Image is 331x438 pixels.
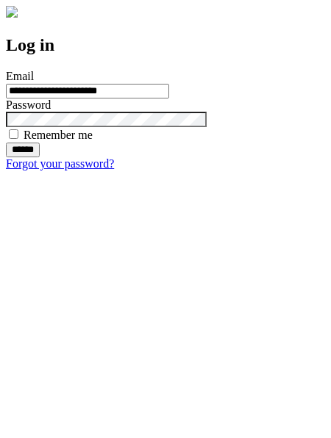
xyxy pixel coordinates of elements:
label: Password [6,98,51,111]
img: logo-4e3dc11c47720685a147b03b5a06dd966a58ff35d612b21f08c02c0306f2b779.png [6,6,18,18]
a: Forgot your password? [6,157,114,170]
h2: Log in [6,35,325,55]
label: Remember me [24,129,93,141]
label: Email [6,70,34,82]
